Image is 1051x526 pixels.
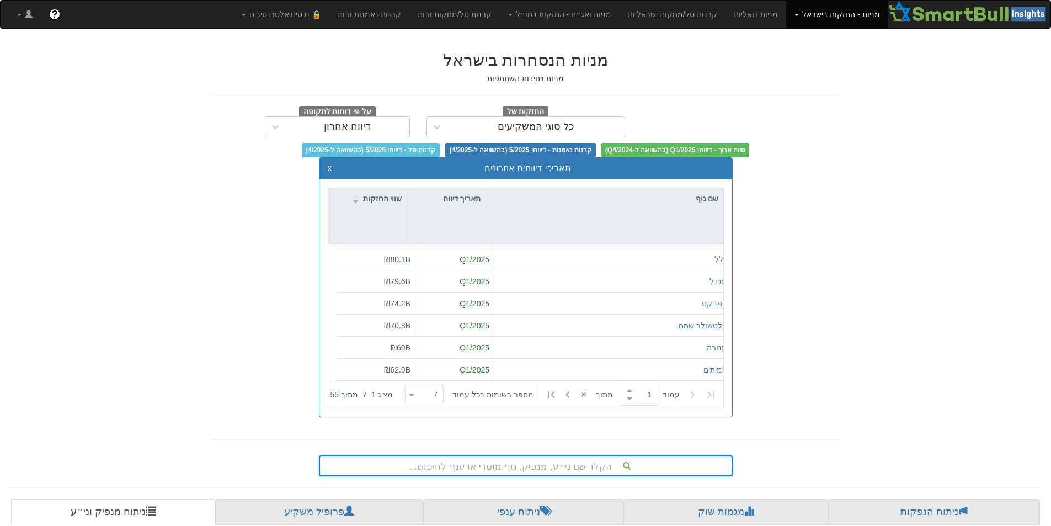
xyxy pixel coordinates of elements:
a: ניתוח הנפקות [829,499,1040,525]
div: ₪80.1B [342,253,410,264]
span: ‏עמוד [663,389,680,400]
div: Q1/2025 [420,342,489,353]
a: מניות - החזקות בישראל [786,1,888,28]
span: החזקות של [503,106,549,118]
button: x [328,163,332,173]
span: ‏מספר רשומות בכל עמוד [452,389,533,400]
div: ‏מציג 1 - 7 ‏ מתוך 55 [330,382,393,407]
div: Q1/2025 [420,320,489,331]
div: כל סוגי המשקיעים [498,121,574,132]
a: מניות ואג״ח - החזקות בחו״ל [500,1,620,28]
div: ₪79.6B [342,275,410,286]
span: תאריכי דיווחים אחרונים [484,163,571,173]
div: Q1/2025 [420,297,489,309]
a: קרנות סל/מחקות ישראליות [620,1,725,28]
div: Q1/2025 [420,253,489,264]
span: על פי דוחות לתקופה [299,106,376,118]
h5: מניות ויחידות השתתפות [211,75,840,83]
a: 🔒 נכסים אלטרנטיבים [233,1,330,28]
div: Q1/2025 [420,275,489,286]
div: דיווח אחרון [324,121,371,132]
button: מנורה [707,342,727,353]
button: כלל [714,253,727,264]
a: מניות דואליות [725,1,787,28]
button: הפניקס [702,297,727,309]
a: מגמות שוק [623,499,828,525]
h2: מניות הנסחרות בישראל [211,51,840,69]
a: קרנות סל/מחקות זרות [409,1,500,28]
span: ? [51,9,57,20]
a: ? [41,1,68,28]
span: קרנות סל - דיווחי 5/2025 (בהשוואה ל-4/2025) [302,143,440,157]
button: עמיתים [703,364,727,375]
span: קרנות נאמנות - דיווחי 5/2025 (בהשוואה ל-4/2025) [445,143,595,157]
div: שווי החזקות [328,188,407,209]
a: פרופיל משקיע [215,499,423,525]
div: Q1/2025 [420,364,489,375]
img: Smartbull [888,1,1050,23]
div: ‏ מתוך [401,382,721,407]
div: ₪70.3B [342,320,410,331]
button: אלטשולר שחם [679,320,727,331]
a: ניתוח ענפי [423,499,623,525]
div: ₪74.2B [342,297,410,309]
div: תאריך דיווח [407,188,486,209]
span: 8 [582,389,596,400]
a: קרנות נאמנות זרות [329,1,409,28]
div: ₪62.9B [342,364,410,375]
div: הקלד שם ני״ע, מנפיק, גוף מוסדי או ענף לחיפוש... [320,456,732,475]
button: מגדל [709,275,727,286]
a: ניתוח מנפיק וני״ע [11,499,215,525]
div: ₪69B [342,342,410,353]
div: שם גוף [486,188,723,209]
span: טווח ארוך - דיווחי Q1/2025 (בהשוואה ל-Q4/2024) [601,143,749,157]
